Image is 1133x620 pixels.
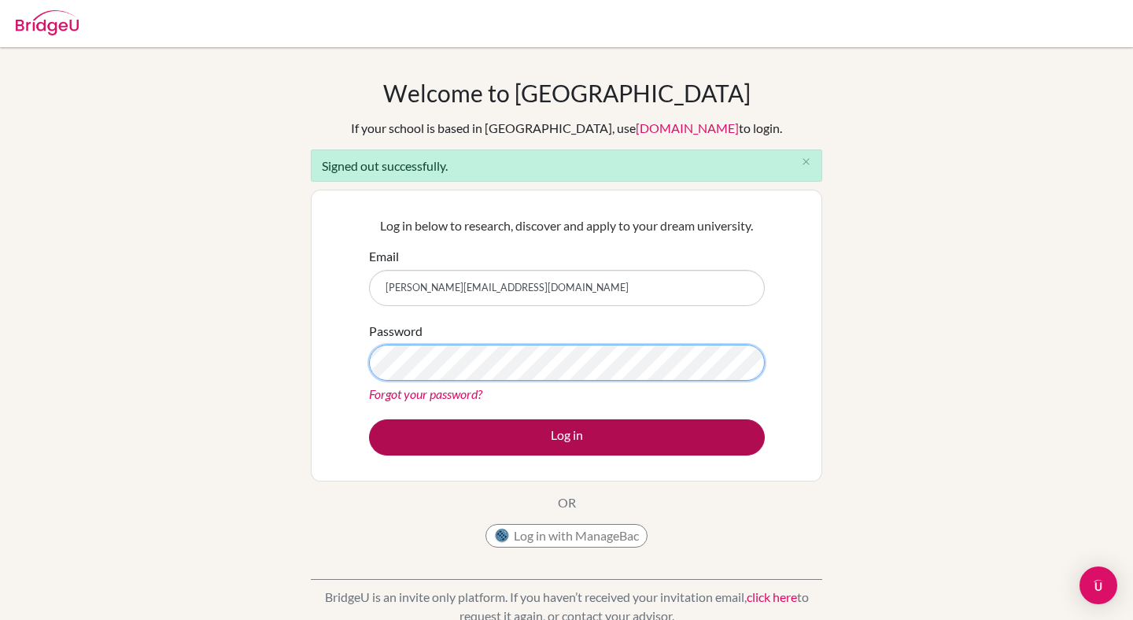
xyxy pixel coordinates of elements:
button: Log in [369,419,765,456]
div: If your school is based in [GEOGRAPHIC_DATA], use to login. [351,119,782,138]
button: Close [790,150,821,174]
label: Password [369,322,423,341]
button: Log in with ManageBac [485,524,648,548]
a: click here [747,589,797,604]
a: Forgot your password? [369,386,482,401]
p: Log in below to research, discover and apply to your dream university. [369,216,765,235]
p: OR [558,493,576,512]
a: [DOMAIN_NAME] [636,120,739,135]
h1: Welcome to [GEOGRAPHIC_DATA] [383,79,751,107]
div: Open Intercom Messenger [1079,566,1117,604]
img: Bridge-U [16,10,79,35]
label: Email [369,247,399,266]
i: close [800,156,812,168]
div: Signed out successfully. [311,149,822,182]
